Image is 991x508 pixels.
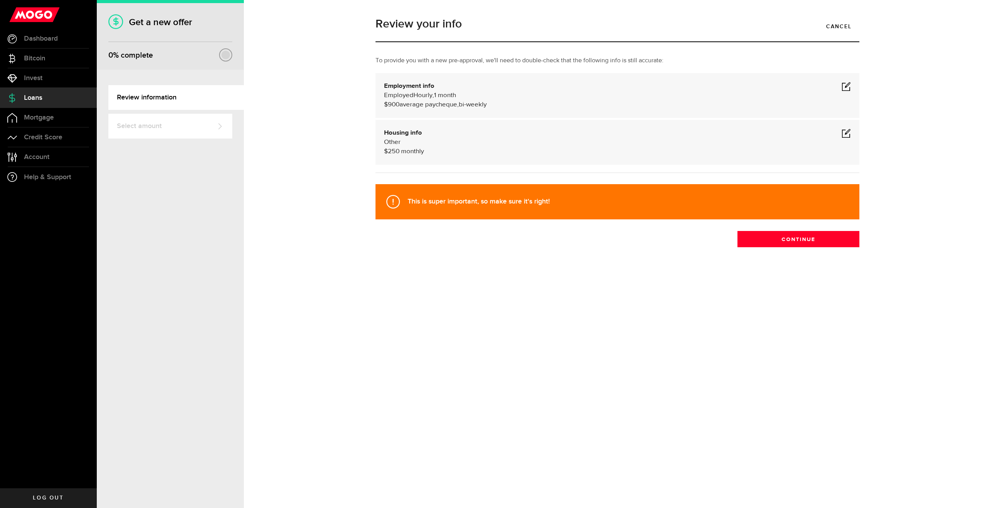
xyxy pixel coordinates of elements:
[108,17,232,28] h1: Get a new offer
[737,231,859,247] button: Continue
[434,92,456,99] span: 1 month
[24,134,62,141] span: Credit Score
[384,83,434,89] b: Employment info
[384,139,401,145] span: Other
[818,18,859,34] a: Cancel
[108,85,244,110] a: Review information
[24,154,50,161] span: Account
[108,48,153,62] div: % complete
[375,56,859,65] p: To provide you with a new pre-approval, we'll need to double-check that the following info is sti...
[401,148,424,155] span: monthly
[432,92,434,99] span: ,
[399,101,459,108] span: average paycheque,
[413,92,432,99] span: Hourly
[375,18,859,30] h1: Review your info
[108,114,232,139] a: Select amount
[388,148,399,155] span: 250
[24,55,45,62] span: Bitcoin
[24,75,43,82] span: Invest
[384,92,413,99] span: Employed
[384,101,399,108] span: $900
[24,114,54,121] span: Mortgage
[24,94,42,101] span: Loans
[408,197,550,205] strong: This is super important, so make sure it's right!
[459,101,487,108] span: bi-weekly
[384,130,422,136] b: Housing info
[384,148,388,155] span: $
[24,35,58,42] span: Dashboard
[33,495,63,501] span: Log out
[6,3,29,26] button: Open LiveChat chat widget
[24,174,71,181] span: Help & Support
[108,51,113,60] span: 0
